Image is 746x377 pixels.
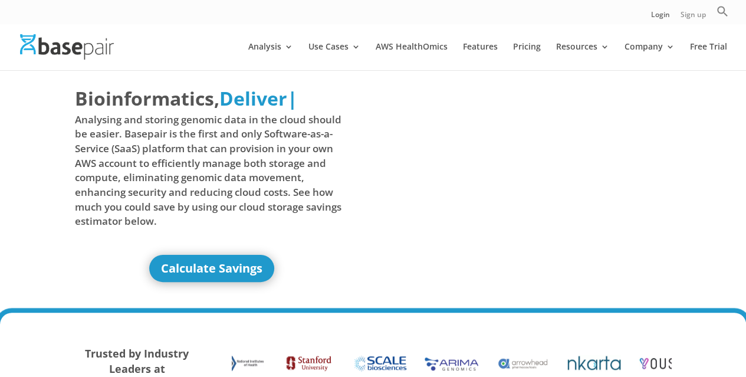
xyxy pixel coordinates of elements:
a: Login [651,11,670,24]
span: | [287,86,298,111]
a: Free Trial [690,42,727,70]
iframe: Basepair - NGS Analysis Simplified [381,85,655,240]
svg: Search [717,5,728,17]
a: Analysis [248,42,293,70]
a: Resources [556,42,609,70]
a: Use Cases [308,42,360,70]
a: Pricing [513,42,541,70]
img: Basepair [20,34,114,60]
span: Deliver [219,86,287,111]
a: Features [463,42,498,70]
a: AWS HealthOmics [376,42,448,70]
span: Analysing and storing genomic data in the cloud should be easier. Basepair is the first and only ... [75,113,349,229]
strong: Trusted by Industry Leaders at [85,346,189,376]
a: Calculate Savings [149,255,274,282]
a: Search Icon Link [717,5,728,24]
span: Bioinformatics, [75,85,219,112]
a: Company [625,42,675,70]
a: Sign up [681,11,706,24]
